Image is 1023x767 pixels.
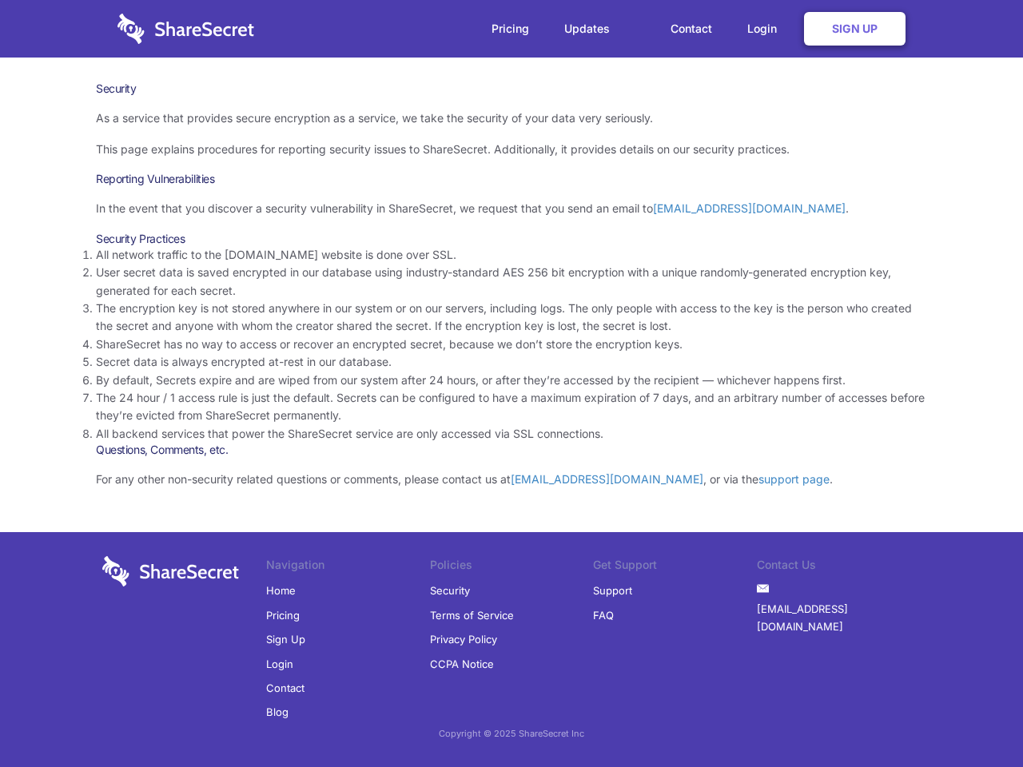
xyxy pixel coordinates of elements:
[266,676,305,700] a: Contact
[757,597,921,639] a: [EMAIL_ADDRESS][DOMAIN_NAME]
[96,172,927,186] h3: Reporting Vulnerabilities
[117,14,254,44] img: logo-wordmark-white-trans-d4663122ce5f474addd5e946df7df03e33cb6a1c49d2221995e7729f52c070b2.svg
[476,4,545,54] a: Pricing
[96,425,927,443] li: All backend services that power the ShareSecret service are only accessed via SSL connections.
[96,200,927,217] p: In the event that you discover a security vulnerability in ShareSecret, we request that you send ...
[266,627,305,651] a: Sign Up
[430,578,470,602] a: Security
[96,109,927,127] p: As a service that provides secure encryption as a service, we take the security of your data very...
[96,443,927,457] h3: Questions, Comments, etc.
[758,472,830,486] a: support page
[96,246,927,264] li: All network traffic to the [DOMAIN_NAME] website is done over SSL.
[96,353,927,371] li: Secret data is always encrypted at-rest in our database.
[430,627,497,651] a: Privacy Policy
[96,389,927,425] li: The 24 hour / 1 access rule is just the default. Secrets can be configured to have a maximum expi...
[266,556,430,578] li: Navigation
[96,141,927,158] p: This page explains procedures for reporting security issues to ShareSecret. Additionally, it prov...
[102,556,239,586] img: logo-wordmark-white-trans-d4663122ce5f474addd5e946df7df03e33cb6a1c49d2221995e7729f52c070b2.svg
[593,578,632,602] a: Support
[430,603,514,627] a: Terms of Service
[511,472,703,486] a: [EMAIL_ADDRESS][DOMAIN_NAME]
[593,556,757,578] li: Get Support
[593,603,614,627] a: FAQ
[655,4,728,54] a: Contact
[266,578,296,602] a: Home
[96,232,927,246] h3: Security Practices
[266,652,293,676] a: Login
[757,556,921,578] li: Contact Us
[430,652,494,676] a: CCPA Notice
[430,556,594,578] li: Policies
[653,201,846,215] a: [EMAIL_ADDRESS][DOMAIN_NAME]
[96,336,927,353] li: ShareSecret has no way to access or recover an encrypted secret, because we don’t store the encry...
[804,12,906,46] a: Sign Up
[96,300,927,336] li: The encryption key is not stored anywhere in our system or on our servers, including logs. The on...
[266,700,289,724] a: Blog
[96,81,927,96] h1: Security
[96,372,927,389] li: By default, Secrets expire and are wiped from our system after 24 hours, or after they’re accesse...
[96,264,927,300] li: User secret data is saved encrypted in our database using industry-standard AES 256 bit encryptio...
[96,471,927,488] p: For any other non-security related questions or comments, please contact us at , or via the .
[266,603,300,627] a: Pricing
[731,4,801,54] a: Login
